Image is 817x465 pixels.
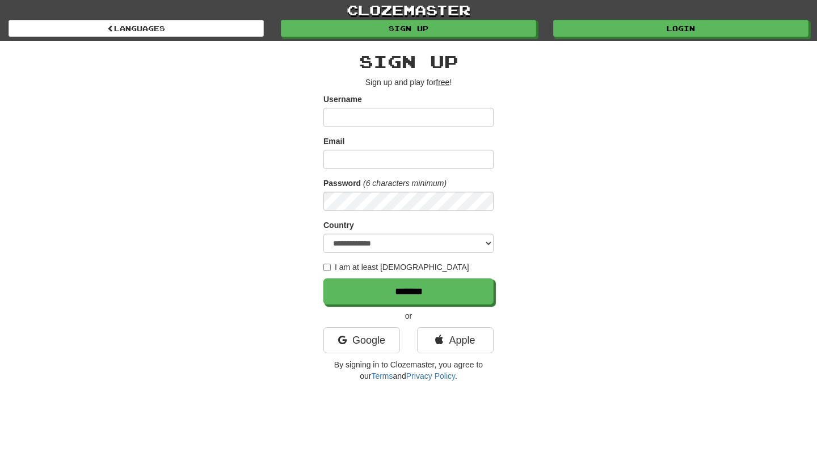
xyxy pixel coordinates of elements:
[553,20,808,37] a: Login
[323,310,494,322] p: or
[363,179,447,188] em: (6 characters minimum)
[323,359,494,382] p: By signing in to Clozemaster, you agree to our and .
[323,219,354,231] label: Country
[417,327,494,353] a: Apple
[323,177,361,189] label: Password
[406,371,455,381] a: Privacy Policy
[323,52,494,71] h2: Sign up
[323,261,469,273] label: I am at least [DEMOGRAPHIC_DATA]
[371,371,393,381] a: Terms
[436,78,449,87] u: free
[323,94,362,105] label: Username
[281,20,536,37] a: Sign up
[323,327,400,353] a: Google
[323,264,331,271] input: I am at least [DEMOGRAPHIC_DATA]
[323,77,494,88] p: Sign up and play for !
[9,20,264,37] a: Languages
[323,136,344,147] label: Email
